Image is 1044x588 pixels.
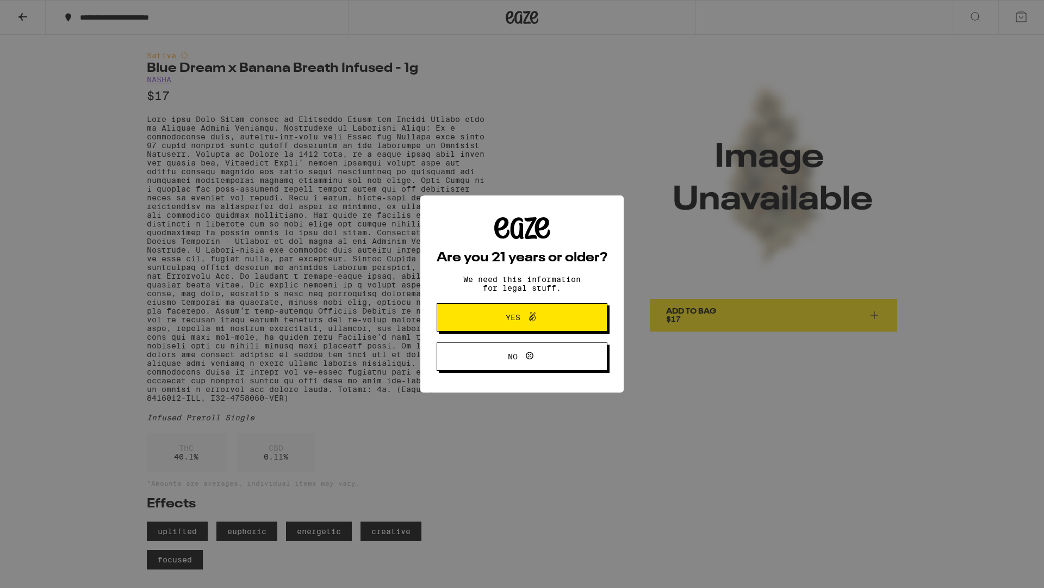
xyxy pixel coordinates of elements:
h2: Are you 21 years or older? [437,252,607,265]
button: Yes [437,303,607,332]
p: We need this information for legal stuff. [454,275,590,292]
span: No [508,353,518,360]
button: No [437,342,607,371]
span: Yes [506,314,520,321]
